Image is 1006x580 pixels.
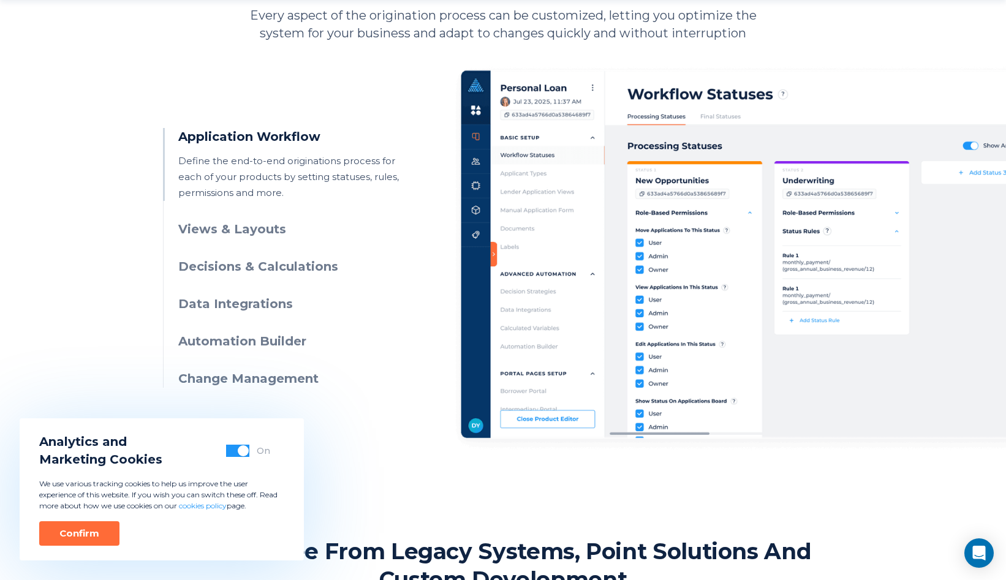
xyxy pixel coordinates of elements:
[179,501,227,510] a: cookies policy
[236,7,770,42] p: Every aspect of the origination process can be customized, letting you optimize the system for yo...
[178,370,401,388] h3: Change Management
[39,521,119,546] button: Confirm
[178,295,401,313] h3: Data Integrations
[178,333,401,350] h3: Automation Builder
[964,538,994,568] div: Open Intercom Messenger
[257,445,270,457] div: On
[178,128,401,146] h3: Application Workflow
[59,527,99,540] div: Confirm
[39,433,162,451] span: Analytics and
[178,220,401,238] h3: Views & Layouts
[39,478,284,511] p: We use various tracking cookies to help us improve the user experience of this website. If you wi...
[39,451,162,469] span: Marketing Cookies
[178,153,401,201] p: Define the end-to-end originations process for each of your products by setting statuses, rules, ...
[178,258,401,276] h3: Decisions & Calculations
